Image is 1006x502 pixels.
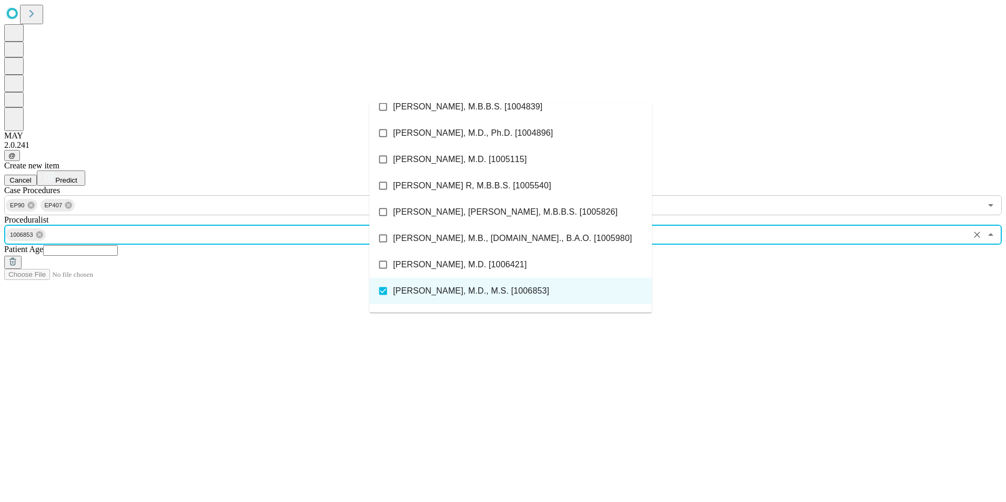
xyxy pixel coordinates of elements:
span: [PERSON_NAME], M.D., M.S. [1006853] [393,285,549,297]
button: Cancel [4,175,37,186]
span: Create new item [4,161,59,170]
button: Clear [970,227,984,242]
div: 1006853 [6,228,46,241]
button: Close [983,227,998,242]
span: Proceduralist [4,215,48,224]
span: [PERSON_NAME] R, M.B.B.S. [1005540] [393,179,551,192]
span: [PERSON_NAME], M.D. [1005115] [393,153,527,166]
button: Predict [37,170,85,186]
span: EP407 [41,199,67,212]
span: Del-[PERSON_NAME] [PERSON_NAME], M.D. [1007385] [393,311,615,324]
span: Patient Age [4,245,43,254]
div: 2.0.241 [4,140,1002,150]
span: [PERSON_NAME], M.D. [1006421] [393,258,527,271]
span: [PERSON_NAME], M.D., Ph.D. [1004896] [393,127,553,139]
button: Open [983,198,998,213]
span: [PERSON_NAME], [PERSON_NAME], M.B.B.S. [1005826] [393,206,618,218]
div: EP407 [41,199,75,212]
div: EP90 [6,199,37,212]
span: [PERSON_NAME], M.B.B.S. [1004839] [393,101,542,113]
span: Cancel [9,176,32,184]
button: @ [4,150,20,161]
div: MAY [4,131,1002,140]
span: [PERSON_NAME], M.B., [DOMAIN_NAME]., B.A.O. [1005980] [393,232,632,245]
span: 1006853 [6,229,37,241]
span: EP90 [6,199,29,212]
span: Predict [55,176,77,184]
span: Scheduled Procedure [4,186,60,195]
span: @ [8,152,16,159]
